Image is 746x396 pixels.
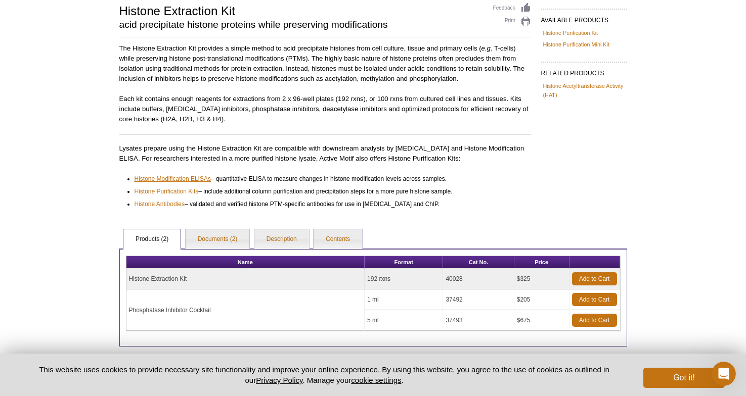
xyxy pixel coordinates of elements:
th: Cat No. [443,256,514,269]
a: Histone Purification Kit [543,28,598,37]
a: Add to Cart [572,272,617,285]
a: Documents (2) [186,229,250,250]
a: Contents [314,229,362,250]
td: $205 [514,289,569,310]
a: Description [254,229,309,250]
p: The Histone Extraction Kit provides a simple method to acid precipitate histones from cell cultur... [119,43,531,84]
td: 5 ml [365,310,443,331]
th: Price [514,256,569,269]
a: Print [493,16,531,27]
td: 192 rxns [365,269,443,289]
td: $325 [514,269,569,289]
a: Feedback [493,3,531,14]
p: Lysates prepare using the Histone Extraction Kit are compatible with downstream analysis by [MEDI... [119,143,531,164]
h2: AVAILABLE PRODUCTS [541,9,627,27]
a: Histone Purification Mini Kit [543,40,609,49]
em: e.g [481,44,491,52]
a: Add to Cart [572,293,617,306]
th: Format [365,256,443,269]
td: 37492 [443,289,514,310]
td: 37493 [443,310,514,331]
a: Histone Antibodies [135,199,185,209]
a: Histone Modification ELISAs [135,174,211,184]
a: Products (2) [123,229,181,250]
li: – include additional column purification and precipitation steps for a more pure histone sample. [135,184,522,196]
p: This website uses cookies to provide necessary site functionality and improve your online experie... [22,364,627,385]
td: 40028 [443,269,514,289]
td: Phosphatase Inhibitor Cocktail [126,289,365,331]
th: Name [126,256,365,269]
h1: Histone Extraction Kit [119,3,483,18]
button: cookie settings [351,376,401,384]
a: Histone Purification Kits [135,186,199,196]
td: Histone Extraction Kit [126,269,365,289]
a: Add to Cart [572,314,617,327]
td: $675 [514,310,569,331]
td: 1 ml [365,289,443,310]
a: Histone Acetyltransferase Activity (HAT) [543,81,625,100]
p: Each kit contains enough reagents for extractions from 2 x 96-well plates (192 rxns), or 100 rxns... [119,94,531,124]
h2: RELATED PRODUCTS [541,62,627,80]
button: Got it! [643,368,724,388]
li: – quantitative ELISA to measure changes in histone modification levels across samples. [135,174,522,184]
iframe: Intercom live chat [712,362,736,386]
a: Privacy Policy [256,376,302,384]
li: – validated and verified histone PTM-specific antibodies for use in [MEDICAL_DATA] and ChIP. [135,196,522,209]
h2: acid precipitate histone proteins while preserving modifications [119,20,483,29]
